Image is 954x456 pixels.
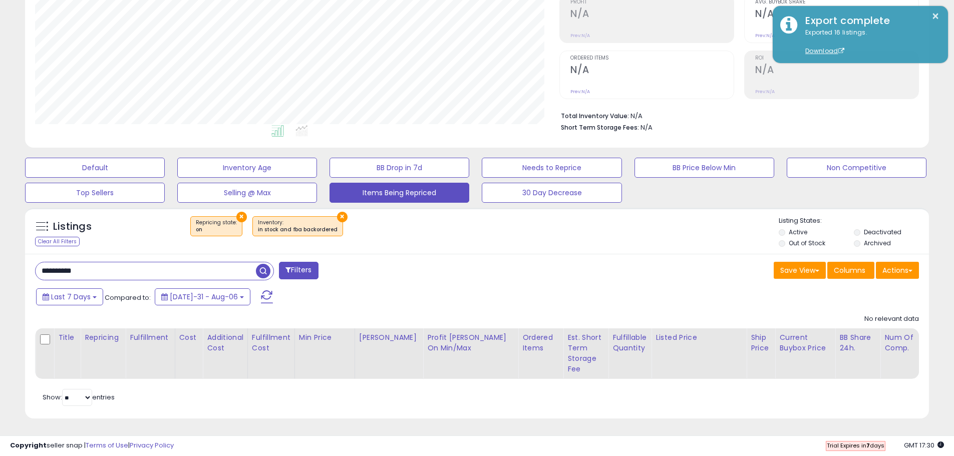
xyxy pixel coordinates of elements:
[53,220,92,234] h5: Listings
[130,332,170,343] div: Fulfillment
[482,183,621,203] button: 30 Day Decrease
[179,332,199,343] div: Cost
[130,440,174,450] a: Privacy Policy
[827,441,884,449] span: Trial Expires in days
[423,328,518,379] th: The percentage added to the cost of goods (COGS) that forms the calculator for Min & Max prices.
[755,8,918,22] h2: N/A
[570,33,590,39] small: Prev: N/A
[177,158,317,178] button: Inventory Age
[299,332,351,343] div: Min Price
[656,332,742,343] div: Listed Price
[51,292,91,302] span: Last 7 Days
[570,89,590,95] small: Prev: N/A
[252,332,290,353] div: Fulfillment Cost
[904,440,944,450] span: 2025-08-14 17:30 GMT
[427,332,514,353] div: Profit [PERSON_NAME] on Min/Max
[805,47,844,55] a: Download
[522,332,559,353] div: Ordered Items
[196,219,237,234] span: Repricing state :
[876,262,919,279] button: Actions
[612,332,647,353] div: Fulfillable Quantity
[170,292,238,302] span: [DATE]-31 - Aug-06
[884,332,921,353] div: Num of Comp.
[10,441,174,450] div: seller snap | |
[25,158,165,178] button: Default
[561,112,629,120] b: Total Inventory Value:
[359,332,419,343] div: [PERSON_NAME]
[236,212,247,222] button: ×
[567,332,604,374] div: Est. Short Term Storage Fee
[798,28,940,56] div: Exported 16 listings.
[196,226,237,233] div: on
[827,262,874,279] button: Columns
[258,219,338,234] span: Inventory :
[839,332,876,353] div: BB Share 24h.
[931,10,939,23] button: ×
[25,183,165,203] button: Top Sellers
[35,237,80,246] div: Clear All Filters
[177,183,317,203] button: Selling @ Max
[561,109,911,121] li: N/A
[798,14,940,28] div: Export complete
[36,288,103,305] button: Last 7 Days
[570,8,734,22] h2: N/A
[330,183,469,203] button: Items Being Repriced
[634,158,774,178] button: BB Price Below Min
[258,226,338,233] div: in stock and fba backordered
[85,332,121,343] div: Repricing
[789,228,807,236] label: Active
[561,123,639,132] b: Short Term Storage Fees:
[834,265,865,275] span: Columns
[751,332,771,353] div: Ship Price
[755,64,918,78] h2: N/A
[774,262,826,279] button: Save View
[570,64,734,78] h2: N/A
[779,332,831,353] div: Current Buybox Price
[155,288,250,305] button: [DATE]-31 - Aug-06
[779,216,929,226] p: Listing States:
[755,33,775,39] small: Prev: N/A
[864,314,919,324] div: No relevant data
[207,332,243,353] div: Additional Cost
[755,56,918,61] span: ROI
[337,212,348,222] button: ×
[864,228,901,236] label: Deactivated
[279,262,318,279] button: Filters
[641,123,653,132] span: N/A
[43,392,115,402] span: Show: entries
[330,158,469,178] button: BB Drop in 7d
[864,239,891,247] label: Archived
[866,441,870,449] b: 7
[789,239,825,247] label: Out of Stock
[482,158,621,178] button: Needs to Reprice
[10,440,47,450] strong: Copyright
[755,89,775,95] small: Prev: N/A
[58,332,76,343] div: Title
[570,56,734,61] span: Ordered Items
[105,293,151,302] span: Compared to:
[86,440,128,450] a: Terms of Use
[787,158,926,178] button: Non Competitive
